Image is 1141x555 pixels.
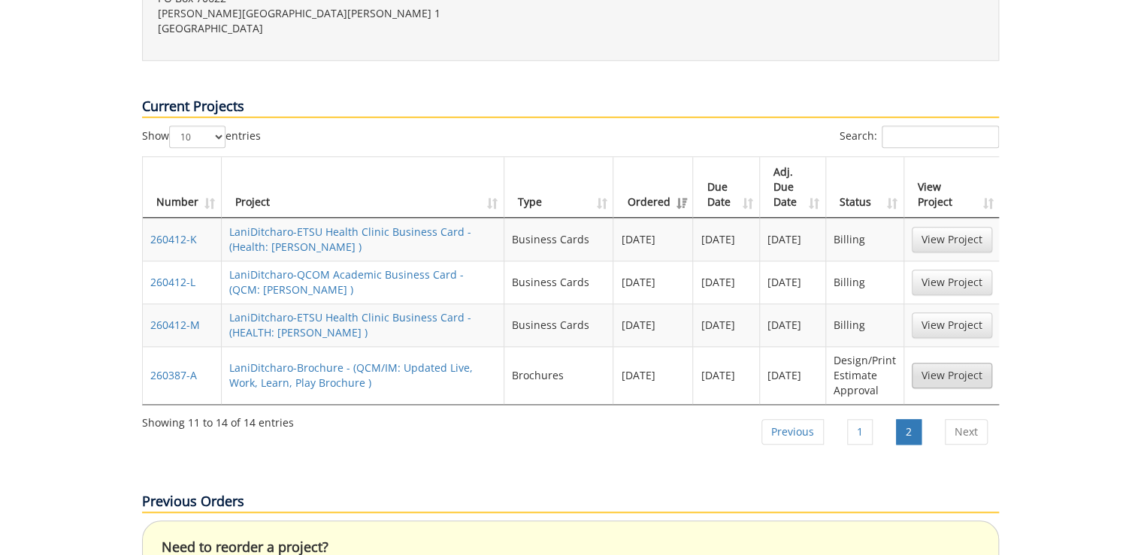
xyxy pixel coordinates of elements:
input: Search: [882,125,999,148]
td: [DATE] [613,261,693,303]
td: [DATE] [760,346,826,404]
a: View Project [912,270,992,295]
a: 260412-M [150,318,200,332]
td: [DATE] [613,218,693,261]
label: Show entries [142,125,261,148]
a: 260412-K [150,232,197,246]
p: [GEOGRAPHIC_DATA] [158,21,559,36]
td: Billing [826,218,904,261]
a: 260387-A [150,368,197,382]
td: Design/Print Estimate Approval [826,346,904,404]
p: Current Projects [142,97,999,118]
a: 1 [847,419,873,445]
th: View Project: activate to sort column ascending [904,157,1000,218]
td: [DATE] [613,303,693,346]
a: LaniDitcharo-Brochure - (QCM/IM: Updated Live, Work, Learn, Play Brochure ) [229,360,473,390]
td: [DATE] [613,346,693,404]
td: Business Cards [504,218,614,261]
th: Type: activate to sort column ascending [504,157,614,218]
th: Project: activate to sort column ascending [222,157,504,218]
a: Previous [761,419,824,445]
a: LaniDitcharo-QCOM Academic Business Card - (QCM: [PERSON_NAME] ) [229,267,464,297]
th: Adj. Due Date: activate to sort column ascending [760,157,826,218]
a: 260412-L [150,275,195,289]
h4: Need to reorder a project? [162,540,979,555]
th: Status: activate to sort column ascending [826,157,904,218]
td: Billing [826,303,904,346]
td: [DATE] [693,303,759,346]
td: Business Cards [504,303,614,346]
td: [DATE] [760,261,826,303]
a: View Project [912,312,992,338]
a: View Project [912,227,992,252]
td: [DATE] [760,218,826,261]
p: [PERSON_NAME][GEOGRAPHIC_DATA][PERSON_NAME] 1 [158,6,559,21]
th: Ordered: activate to sort column ascending [613,157,693,218]
td: [DATE] [693,261,759,303]
a: View Project [912,363,992,388]
td: [DATE] [693,218,759,261]
div: Showing 11 to 14 of 14 entries [142,409,294,430]
a: LaniDitcharo-ETSU Health Clinic Business Card - (Health: [PERSON_NAME] ) [229,225,471,254]
td: Billing [826,261,904,303]
td: Business Cards [504,261,614,303]
td: [DATE] [693,346,759,404]
label: Search: [840,125,999,148]
a: Next [945,419,988,445]
select: Showentries [169,125,225,148]
th: Due Date: activate to sort column ascending [693,157,759,218]
a: 2 [896,419,922,445]
a: LaniDitcharo-ETSU Health Clinic Business Card - (HEALTH: [PERSON_NAME] ) [229,310,471,339]
td: [DATE] [760,303,826,346]
td: Brochures [504,346,614,404]
th: Number: activate to sort column ascending [143,157,222,218]
p: Previous Orders [142,492,999,513]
